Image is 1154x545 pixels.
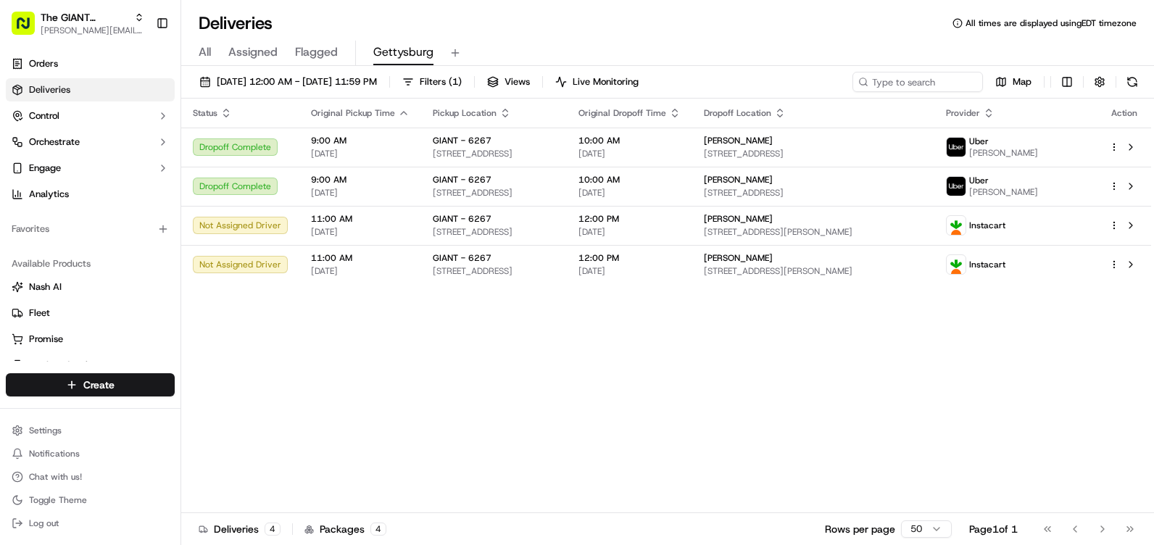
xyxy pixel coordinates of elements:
[6,217,175,241] div: Favorites
[29,471,82,483] span: Chat with us!
[433,213,491,225] span: GIANT - 6267
[199,43,211,61] span: All
[29,136,80,149] span: Orchestrate
[704,226,923,238] span: [STREET_ADDRESS][PERSON_NAME]
[433,252,491,264] span: GIANT - 6267
[852,72,983,92] input: Type to search
[578,174,681,186] span: 10:00 AM
[825,522,895,536] p: Rows per page
[481,72,536,92] button: Views
[578,265,681,277] span: [DATE]
[311,135,410,146] span: 9:00 AM
[433,135,491,146] span: GIANT - 6267
[373,43,433,61] span: Gettysburg
[578,252,681,264] span: 12:00 PM
[433,226,555,238] span: [STREET_ADDRESS]
[449,75,462,88] span: ( 1 )
[6,252,175,275] div: Available Products
[704,107,771,119] span: Dropoff Location
[946,107,980,119] span: Provider
[228,43,278,61] span: Assigned
[193,72,383,92] button: [DATE] 12:00 AM - [DATE] 11:59 PM
[6,490,175,510] button: Toggle Theme
[29,162,61,175] span: Engage
[433,187,555,199] span: [STREET_ADDRESS]
[29,188,69,201] span: Analytics
[6,104,175,128] button: Control
[578,135,681,146] span: 10:00 AM
[1122,72,1142,92] button: Refresh
[6,183,175,206] a: Analytics
[6,513,175,533] button: Log out
[6,130,175,154] button: Orchestrate
[311,252,410,264] span: 11:00 AM
[578,107,666,119] span: Original Dropoff Time
[704,148,923,159] span: [STREET_ADDRESS]
[29,280,62,294] span: Nash AI
[6,354,175,377] button: Product Catalog
[433,107,497,119] span: Pickup Location
[29,83,70,96] span: Deliveries
[549,72,645,92] button: Live Monitoring
[969,136,989,147] span: Uber
[578,148,681,159] span: [DATE]
[704,252,773,264] span: [PERSON_NAME]
[311,107,395,119] span: Original Pickup Time
[29,448,80,459] span: Notifications
[12,280,169,294] a: Nash AI
[6,52,175,75] a: Orders
[969,147,1038,159] span: [PERSON_NAME]
[370,523,386,536] div: 4
[265,523,281,536] div: 4
[578,213,681,225] span: 12:00 PM
[29,359,99,372] span: Product Catalog
[311,226,410,238] span: [DATE]
[311,265,410,277] span: [DATE]
[83,378,115,392] span: Create
[29,494,87,506] span: Toggle Theme
[433,265,555,277] span: [STREET_ADDRESS]
[29,517,59,529] span: Log out
[6,275,175,299] button: Nash AI
[311,213,410,225] span: 11:00 AM
[433,174,491,186] span: GIANT - 6267
[199,522,281,536] div: Deliveries
[704,135,773,146] span: [PERSON_NAME]
[41,25,144,36] span: [PERSON_NAME][EMAIL_ADDRESS][PERSON_NAME][DOMAIN_NAME]
[396,72,468,92] button: Filters(1)
[505,75,530,88] span: Views
[704,265,923,277] span: [STREET_ADDRESS][PERSON_NAME]
[311,187,410,199] span: [DATE]
[578,226,681,238] span: [DATE]
[947,138,966,157] img: profile_uber_ahold_partner.png
[6,444,175,464] button: Notifications
[704,187,923,199] span: [STREET_ADDRESS]
[947,216,966,235] img: profile_instacart_ahold_partner.png
[41,10,128,25] span: The GIANT Company
[704,213,773,225] span: [PERSON_NAME]
[969,220,1005,231] span: Instacart
[6,467,175,487] button: Chat with us!
[969,186,1038,198] span: [PERSON_NAME]
[311,174,410,186] span: 9:00 AM
[6,6,150,41] button: The GIANT Company[PERSON_NAME][EMAIL_ADDRESS][PERSON_NAME][DOMAIN_NAME]
[420,75,462,88] span: Filters
[1109,107,1140,119] div: Action
[947,255,966,274] img: profile_instacart_ahold_partner.png
[217,75,377,88] span: [DATE] 12:00 AM - [DATE] 11:59 PM
[6,157,175,180] button: Engage
[29,57,58,70] span: Orders
[29,307,50,320] span: Fleet
[6,328,175,351] button: Promise
[966,17,1137,29] span: All times are displayed using EDT timezone
[12,307,169,320] a: Fleet
[6,373,175,396] button: Create
[12,333,169,346] a: Promise
[947,177,966,196] img: profile_uber_ahold_partner.png
[304,522,386,536] div: Packages
[193,107,217,119] span: Status
[969,522,1018,536] div: Page 1 of 1
[704,174,773,186] span: [PERSON_NAME]
[433,148,555,159] span: [STREET_ADDRESS]
[29,425,62,436] span: Settings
